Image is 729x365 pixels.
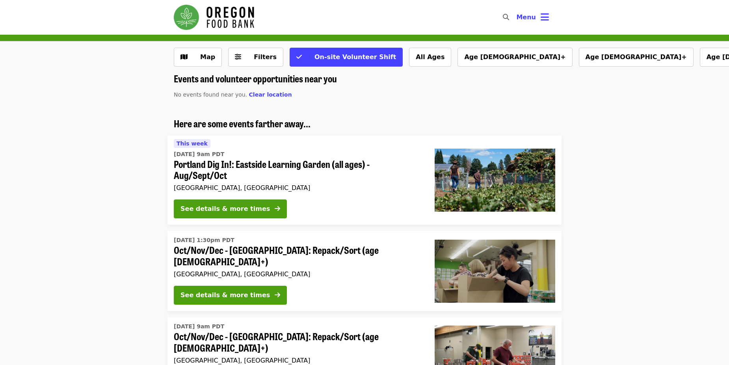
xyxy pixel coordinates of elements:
button: All Ages [409,48,451,67]
i: arrow-right icon [275,205,280,212]
span: Map [200,53,215,61]
img: Oct/Nov/Dec - Portland: Repack/Sort (age 8+) organized by Oregon Food Bank [435,240,555,303]
div: [GEOGRAPHIC_DATA], [GEOGRAPHIC_DATA] [174,270,422,278]
i: search icon [503,13,509,21]
button: Filters (0 selected) [228,48,283,67]
i: bars icon [541,11,549,23]
span: Oct/Nov/Dec - [GEOGRAPHIC_DATA]: Repack/Sort (age [DEMOGRAPHIC_DATA]+) [174,331,422,354]
button: On-site Volunteer Shift [290,48,403,67]
a: See details for "Portland Dig In!: Eastside Learning Garden (all ages) - Aug/Sept/Oct" [167,136,562,225]
div: [GEOGRAPHIC_DATA], [GEOGRAPHIC_DATA] [174,184,422,192]
span: On-site Volunteer Shift [314,53,396,61]
img: Oregon Food Bank - Home [174,5,254,30]
button: Age [DEMOGRAPHIC_DATA]+ [457,48,572,67]
div: See details & more times [180,291,270,300]
span: Events and volunteer opportunities near you [174,71,337,85]
button: Age [DEMOGRAPHIC_DATA]+ [579,48,694,67]
span: Here are some events farther away... [174,116,311,130]
span: Filters [254,53,277,61]
span: Portland Dig In!: Eastside Learning Garden (all ages) - Aug/Sept/Oct [174,158,422,181]
span: This week [177,140,208,147]
span: Oct/Nov/Dec - [GEOGRAPHIC_DATA]: Repack/Sort (age [DEMOGRAPHIC_DATA]+) [174,244,422,267]
button: Toggle account menu [510,8,555,27]
i: sliders-h icon [235,53,241,61]
button: Show map view [174,48,222,67]
span: No events found near you. [174,91,247,98]
button: See details & more times [174,286,287,305]
a: See details for "Oct/Nov/Dec - Portland: Repack/Sort (age 8+)" [167,231,562,311]
i: check icon [296,53,302,61]
i: arrow-right icon [275,291,280,299]
button: See details & more times [174,199,287,218]
i: map icon [180,53,188,61]
time: [DATE] 1:30pm PDT [174,236,234,244]
span: Clear location [249,91,292,98]
button: Clear location [249,91,292,99]
img: Portland Dig In!: Eastside Learning Garden (all ages) - Aug/Sept/Oct organized by Oregon Food Bank [435,149,555,212]
input: Search [514,8,520,27]
div: See details & more times [180,204,270,214]
span: Menu [516,13,536,21]
div: [GEOGRAPHIC_DATA], [GEOGRAPHIC_DATA] [174,357,422,364]
time: [DATE] 9am PDT [174,322,224,331]
time: [DATE] 9am PDT [174,150,224,158]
